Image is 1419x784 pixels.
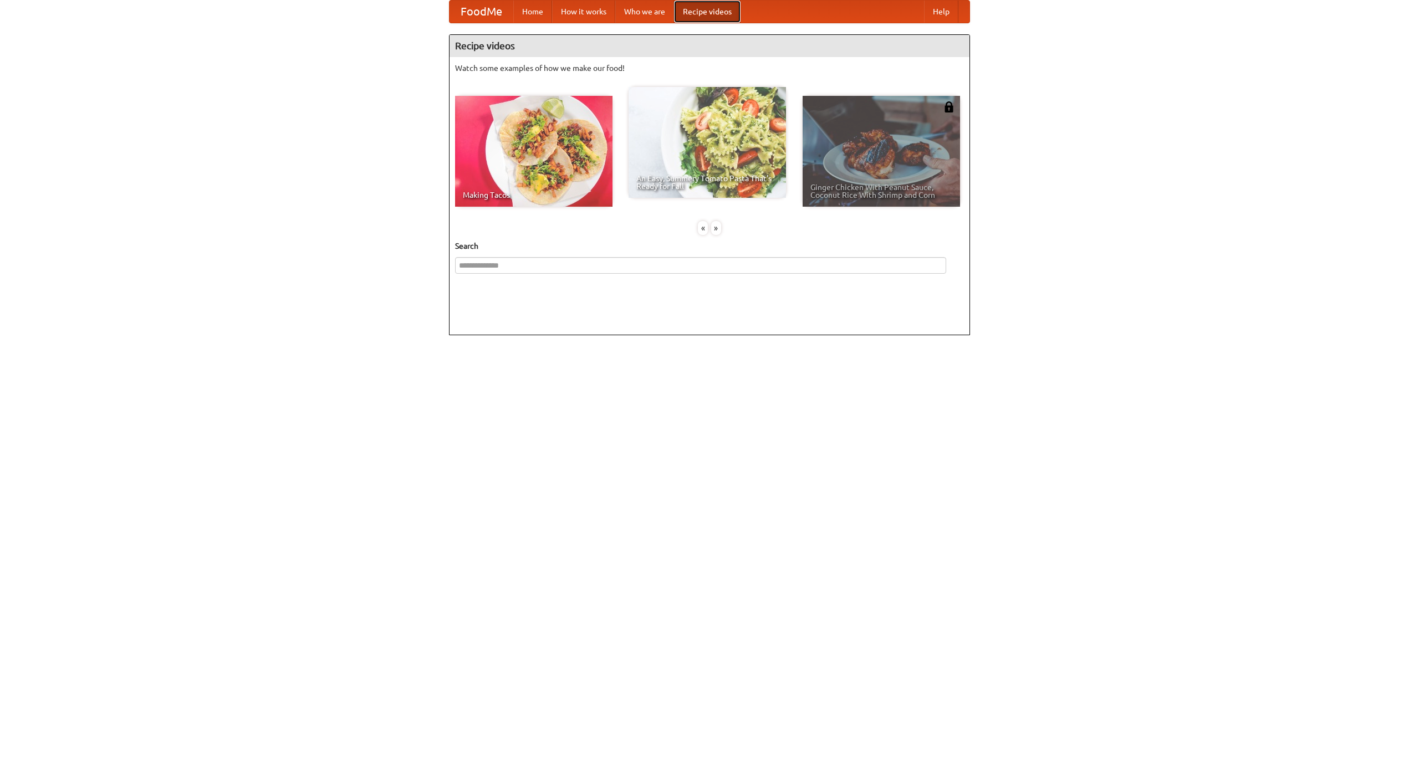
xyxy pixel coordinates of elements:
span: An Easy, Summery Tomato Pasta That's Ready for Fall [636,175,778,190]
div: » [711,221,721,235]
a: FoodMe [450,1,513,23]
a: Home [513,1,552,23]
div: « [698,221,708,235]
span: Making Tacos [463,191,605,199]
p: Watch some examples of how we make our food! [455,63,964,74]
a: Making Tacos [455,96,612,207]
a: An Easy, Summery Tomato Pasta That's Ready for Fall [629,87,786,198]
a: How it works [552,1,615,23]
a: Recipe videos [674,1,741,23]
img: 483408.png [943,101,954,112]
h4: Recipe videos [450,35,969,57]
h5: Search [455,240,964,252]
a: Help [924,1,958,23]
a: Who we are [615,1,674,23]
